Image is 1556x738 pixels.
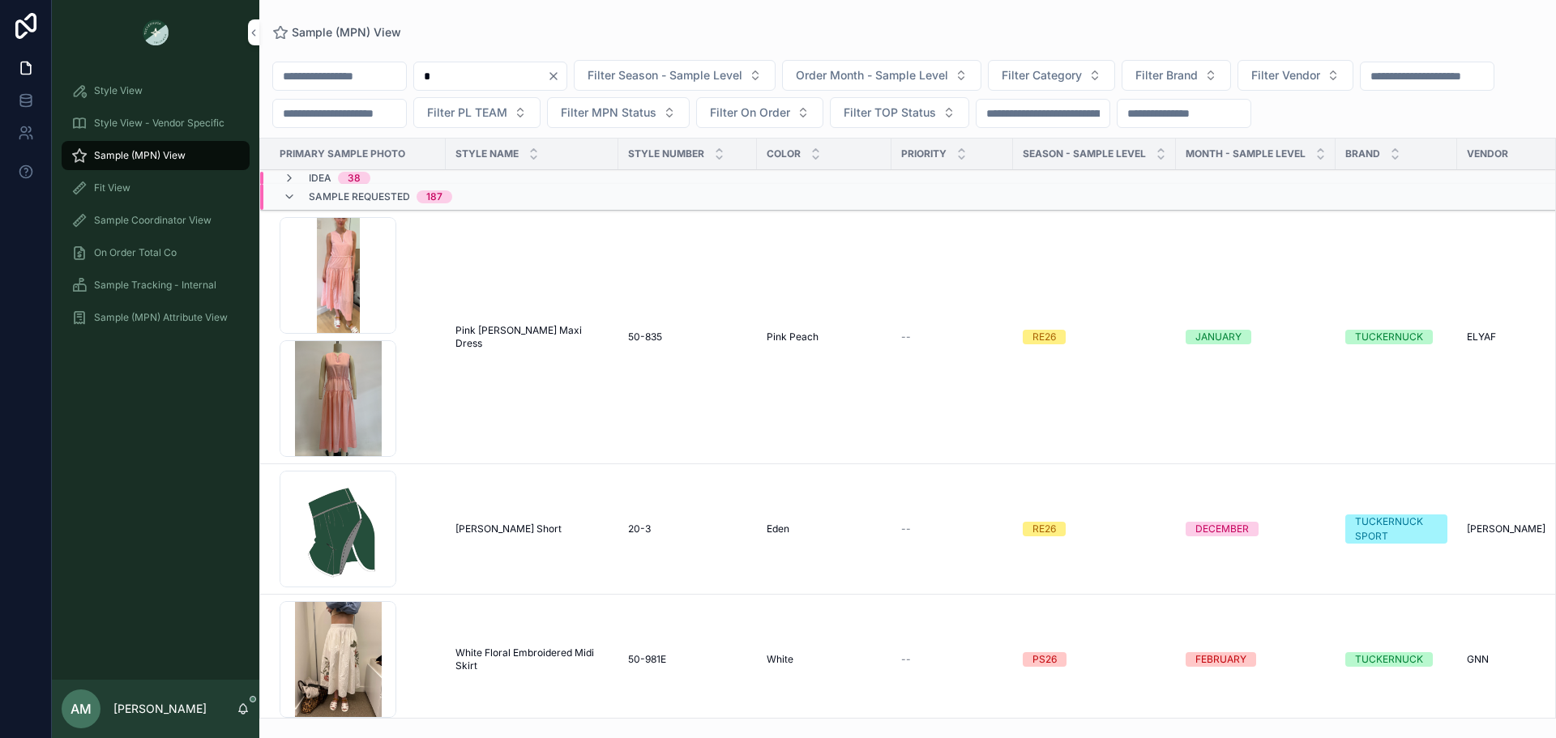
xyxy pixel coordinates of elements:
[988,60,1115,91] button: Select Button
[1467,147,1508,160] span: Vendor
[62,141,250,170] a: Sample (MPN) View
[1195,330,1242,344] div: JANUARY
[1251,67,1320,83] span: Filter Vendor
[1238,60,1353,91] button: Select Button
[1355,330,1423,344] div: TUCKERNUCK
[1002,67,1082,83] span: Filter Category
[62,206,250,235] a: Sample Coordinator View
[1032,522,1056,536] div: RE26
[280,147,405,160] span: PRIMARY SAMPLE PHOTO
[901,523,1003,535] a: --
[1355,514,1438,544] div: TUCKERNUCK SPORT
[796,67,948,83] span: Order Month - Sample Level
[143,19,169,45] img: App logo
[1355,652,1423,667] div: TUCKERNUCK
[94,117,224,130] span: Style View - Vendor Specific
[1345,147,1380,160] span: Brand
[1195,652,1246,667] div: FEBRUARY
[94,246,177,259] span: On Order Total Co
[1345,330,1447,344] a: TUCKERNUCK
[901,331,1003,343] a: --
[767,523,789,535] span: Eden
[547,97,690,128] button: Select Button
[455,324,609,350] a: Pink [PERSON_NAME] Maxi Dress
[628,147,704,160] span: Style Number
[1023,330,1166,344] a: RE26
[62,173,250,203] a: Fit View
[62,76,250,105] a: Style View
[782,60,981,91] button: Select Button
[309,190,410,203] span: Sample Requested
[1135,67,1198,83] span: Filter Brand
[94,181,130,194] span: Fit View
[413,97,541,128] button: Select Button
[94,149,186,162] span: Sample (MPN) View
[62,109,250,138] a: Style View - Vendor Specific
[574,60,776,91] button: Select Button
[628,523,747,535] a: 20-3
[52,65,259,353] div: scrollable content
[767,653,882,666] a: White
[628,653,747,666] a: 50-981E
[547,70,566,83] button: Clear
[1032,330,1056,344] div: RE26
[426,190,442,203] div: 187
[94,279,216,292] span: Sample Tracking - Internal
[1186,652,1326,667] a: FEBRUARY
[1023,652,1166,667] a: PS26
[696,97,823,128] button: Select Button
[427,105,507,121] span: Filter PL TEAM
[710,105,790,121] span: Filter On Order
[94,311,228,324] span: Sample (MPN) Attribute View
[1467,331,1496,343] span: ELYAF
[1032,652,1057,667] div: PS26
[62,271,250,300] a: Sample Tracking - Internal
[272,24,401,41] a: Sample (MPN) View
[628,523,651,535] span: 20-3
[62,238,250,267] a: On Order Total Co
[901,653,1003,666] a: --
[1122,60,1231,91] button: Select Button
[1467,653,1489,666] span: GNN
[844,105,936,121] span: Filter TOP Status
[348,172,361,185] div: 38
[1023,147,1146,160] span: Season - Sample Level
[455,523,609,535] a: [PERSON_NAME] Short
[1467,523,1545,535] span: [PERSON_NAME]
[588,67,742,83] span: Filter Season - Sample Level
[1023,522,1166,536] a: RE26
[309,172,331,185] span: Idea
[455,646,609,672] a: White Floral Embroidered Midi Skirt
[62,303,250,332] a: Sample (MPN) Attribute View
[628,331,747,343] a: 50-835
[455,147,519,160] span: Style Name
[628,331,662,343] span: 50-835
[901,653,911,666] span: --
[71,699,92,719] span: AM
[767,147,801,160] span: Color
[767,331,882,343] a: Pink Peach
[1186,330,1326,344] a: JANUARY
[767,653,793,666] span: White
[830,97,969,128] button: Select Button
[628,653,666,666] span: 50-981E
[901,331,911,343] span: --
[1195,522,1249,536] div: DECEMBER
[455,523,562,535] span: [PERSON_NAME] Short
[767,523,882,535] a: Eden
[94,214,212,227] span: Sample Coordinator View
[767,331,819,343] span: Pink Peach
[1345,652,1447,667] a: TUCKERNUCK
[1186,147,1306,160] span: MONTH - SAMPLE LEVEL
[1186,522,1326,536] a: DECEMBER
[113,701,207,717] p: [PERSON_NAME]
[901,523,911,535] span: --
[901,147,947,160] span: PRIORITY
[292,24,401,41] span: Sample (MPN) View
[94,84,143,97] span: Style View
[1345,514,1447,544] a: TUCKERNUCK SPORT
[561,105,656,121] span: Filter MPN Status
